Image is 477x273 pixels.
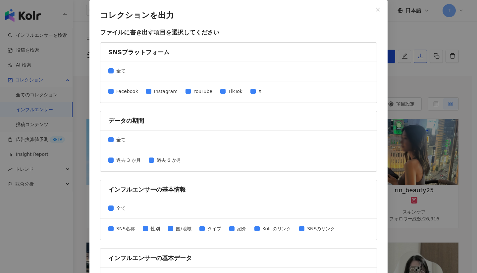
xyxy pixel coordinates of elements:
[108,254,369,262] div: インフルエンサーの基本データ
[114,136,128,143] span: 全て
[226,88,245,95] span: TikTok
[376,7,380,12] span: close
[114,225,137,232] span: SNS名称
[173,225,194,232] span: 国/地域
[148,225,163,232] span: 性別
[260,225,294,232] span: Kolr のリンク
[256,88,264,95] span: X
[191,88,215,95] span: YouTube
[205,225,224,232] span: タイプ
[151,88,180,95] span: Instagram
[235,225,249,232] span: 紹介
[114,157,143,164] span: 過去 3 か月
[114,205,128,212] span: 全て
[100,11,377,20] p: コレクションを出力
[304,225,338,232] span: SNSのリンク
[154,157,184,164] span: 過去 6 か月
[108,185,369,194] div: インフルエンサーの基本情報
[114,88,141,95] span: Facebook
[108,116,369,125] div: データの期間
[108,48,369,56] div: SNSプラットフォーム
[114,67,128,74] span: 全て
[371,3,385,16] button: Close
[100,28,377,36] p: ファイルに書き出す項目を選択してください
